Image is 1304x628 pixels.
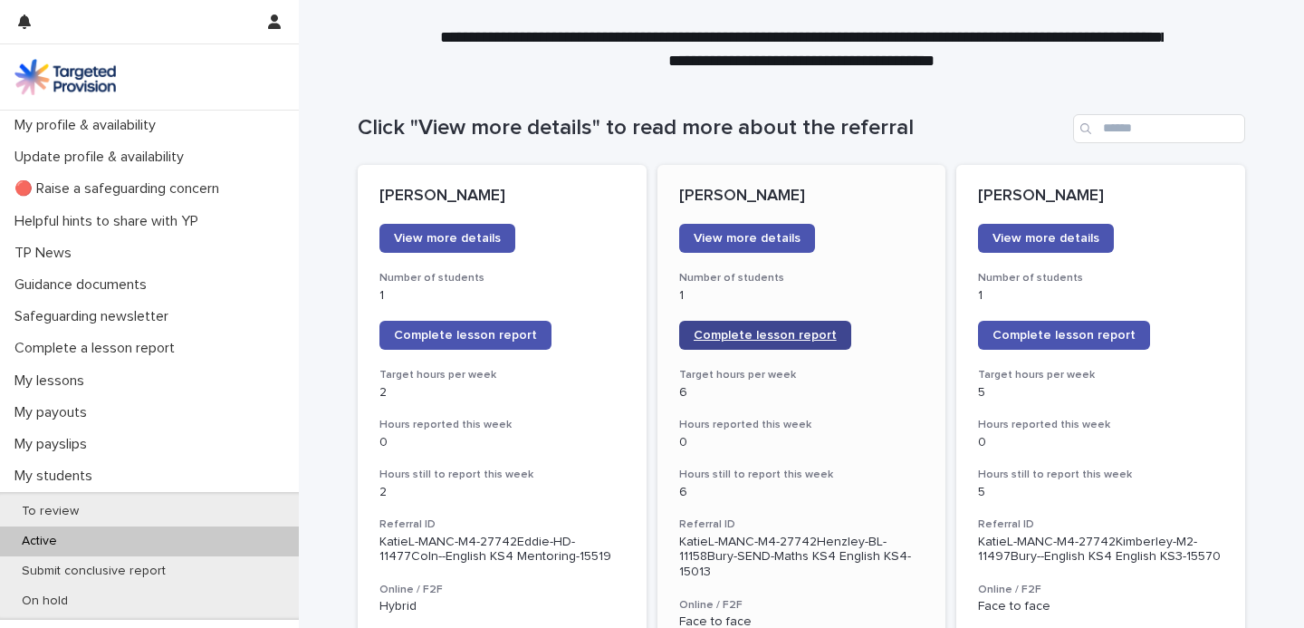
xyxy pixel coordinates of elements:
[7,180,234,198] p: 🔴 Raise a safeguarding concern
[679,288,925,304] p: 1
[978,368,1223,382] h3: Target hours per week
[379,468,625,482] h3: Hours still to report this week
[679,187,925,207] p: [PERSON_NAME]
[379,435,625,450] p: 0
[978,535,1223,565] p: KatieL-MANC-M4-27742Kimberley-M2-11497Bury--English KS4 English KS3-15570
[7,276,161,294] p: Guidance documents
[978,321,1150,350] a: Complete lesson report
[978,224,1114,253] a: View more details
[7,372,99,390] p: My lessons
[394,232,501,245] span: View more details
[679,368,925,382] h3: Target hours per week
[358,115,1066,141] h1: Click "View more details" to read more about the referral
[992,329,1136,342] span: Complete lesson report
[379,418,625,432] h3: Hours reported this week
[1073,114,1245,143] input: Search
[978,583,1223,597] h3: Online / F2F
[679,535,925,580] p: KatieL-MANC-M4-27742Henzley-BL-11158Bury-SEND-Maths KS4 English KS4-15013
[379,224,515,253] a: View more details
[978,288,1223,304] p: 1
[7,564,180,579] p: Submit conclusive report
[679,598,925,613] h3: Online / F2F
[679,321,851,350] a: Complete lesson report
[379,583,625,597] h3: Online / F2F
[379,187,625,207] p: [PERSON_NAME]
[379,385,625,401] p: 2
[992,232,1099,245] span: View more details
[7,436,101,453] p: My payslips
[379,485,625,500] p: 2
[7,117,170,134] p: My profile & availability
[978,187,1223,207] p: [PERSON_NAME]
[379,288,625,304] p: 1
[379,517,625,532] h3: Referral ID
[679,468,925,482] h3: Hours still to report this week
[379,321,551,350] a: Complete lesson report
[978,485,1223,500] p: 5
[978,418,1223,432] h3: Hours reported this week
[7,213,213,230] p: Helpful hints to share with YP
[379,599,625,614] p: Hybrid
[978,599,1223,614] p: Face to face
[7,534,72,549] p: Active
[7,149,198,166] p: Update profile & availability
[379,535,625,565] p: KatieL-MANC-M4-27742Eddie-HD-11477Coln--English KS4 Mentoring-15519
[7,340,189,357] p: Complete a lesson report
[978,468,1223,482] h3: Hours still to report this week
[679,385,925,401] p: 6
[978,435,1223,450] p: 0
[7,404,101,421] p: My payouts
[379,368,625,382] h3: Target hours per week
[978,271,1223,285] h3: Number of students
[679,485,925,500] p: 6
[679,435,925,450] p: 0
[7,245,86,262] p: TP News
[394,329,537,342] span: Complete lesson report
[7,594,82,609] p: On hold
[978,385,1223,401] p: 5
[679,517,925,532] h3: Referral ID
[7,504,93,519] p: To review
[14,59,116,95] img: M5nRWzHhSzIhMunXDL62
[7,468,107,485] p: My students
[679,224,815,253] a: View more details
[679,418,925,432] h3: Hours reported this week
[694,329,837,342] span: Complete lesson report
[679,271,925,285] h3: Number of students
[694,232,801,245] span: View more details
[379,271,625,285] h3: Number of students
[7,308,183,325] p: Safeguarding newsletter
[978,517,1223,532] h3: Referral ID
